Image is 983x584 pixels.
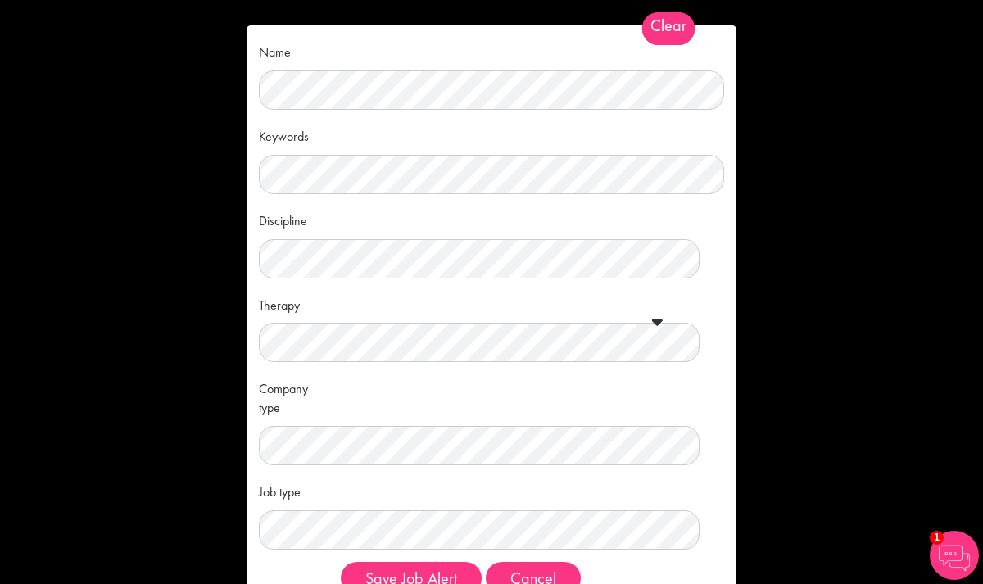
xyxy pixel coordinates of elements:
[930,531,979,580] img: Chatbot
[259,291,328,315] label: Therapy
[642,12,695,45] span: Clear
[259,206,328,231] label: Discipline
[259,122,328,147] label: Keywords
[259,374,328,418] label: Company type
[259,38,328,62] label: Name
[930,531,944,545] span: 1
